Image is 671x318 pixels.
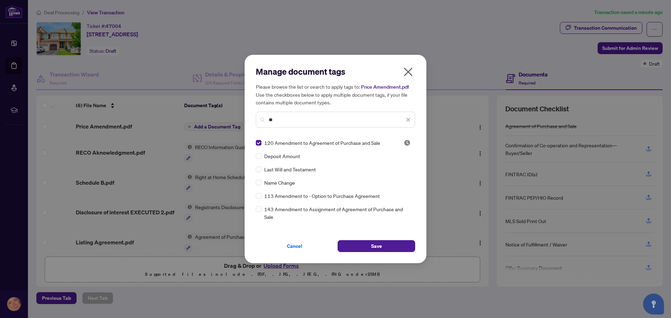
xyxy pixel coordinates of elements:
[404,139,411,146] span: Pending Review
[404,139,411,146] img: status
[264,179,295,186] span: Name Change
[287,241,302,252] span: Cancel
[371,241,382,252] span: Save
[264,205,411,221] span: 143 Amendment to Assignment of Agreement of Purchase and Sale
[264,152,300,160] span: Deposit Amount
[256,83,415,106] h5: Please browse the list or search to apply tags to: Use the checkboxes below to apply multiple doc...
[264,192,380,200] span: 113 Amendment to - Option to Purchase Agreement
[256,240,333,252] button: Cancel
[264,165,316,173] span: Last Will and Testament
[403,66,414,77] span: close
[406,117,411,122] span: close
[264,139,380,147] span: 120 Amendment to Agreement of Purchase and Sale
[361,84,409,90] span: Price Amendment.pdf
[338,240,415,252] button: Save
[256,66,415,77] h2: Manage document tags
[643,294,664,315] button: Open asap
